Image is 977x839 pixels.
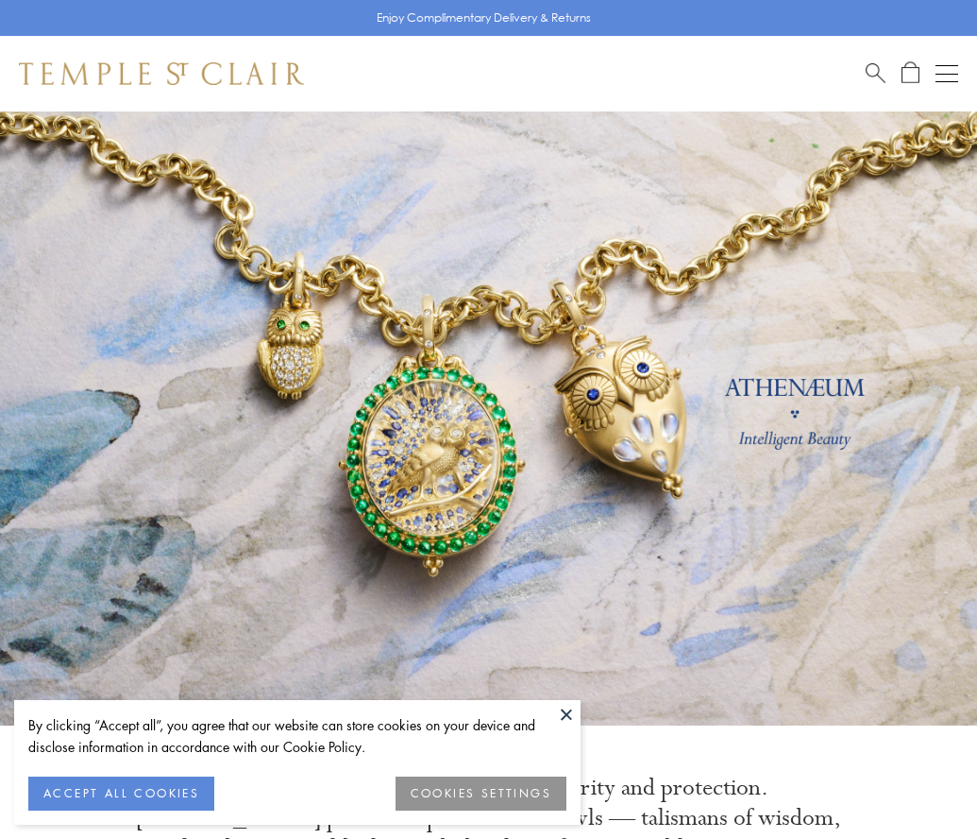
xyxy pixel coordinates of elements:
[28,777,214,811] button: ACCEPT ALL COOKIES
[901,61,919,85] a: Open Shopping Bag
[935,62,958,85] button: Open navigation
[28,714,566,758] div: By clicking “Accept all”, you agree that our website can store cookies on your device and disclos...
[396,777,566,811] button: COOKIES SETTINGS
[866,61,885,85] a: Search
[19,62,304,85] img: Temple St. Clair
[377,9,591,27] p: Enjoy Complimentary Delivery & Returns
